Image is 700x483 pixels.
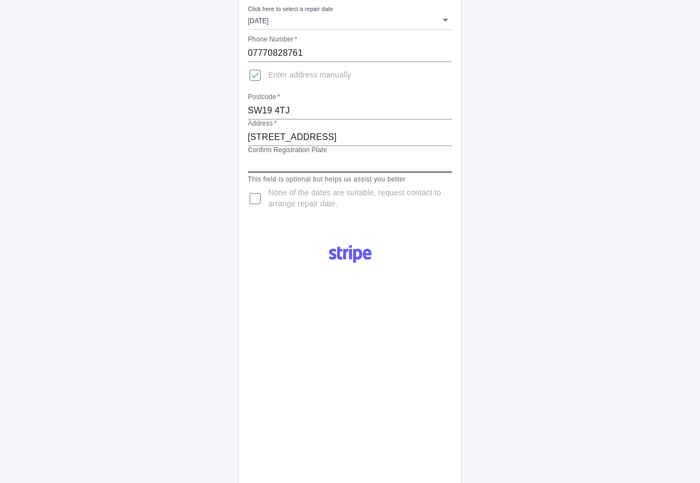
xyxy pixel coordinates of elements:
span: None of the dates are suitable, request contact to arrange repair date. [268,188,444,210]
img: Logo [323,241,378,267]
label: Address [248,119,277,128]
label: Confirm Registration Plate [248,146,327,155]
span: Enter address manually [268,70,351,81]
label: Postcode [248,92,280,102]
label: Click here to select a repair date [248,5,333,13]
label: Phone Number [248,35,297,44]
div: [DATE] [248,10,453,30]
p: This field is optional but helps us assist you better [248,174,453,185]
